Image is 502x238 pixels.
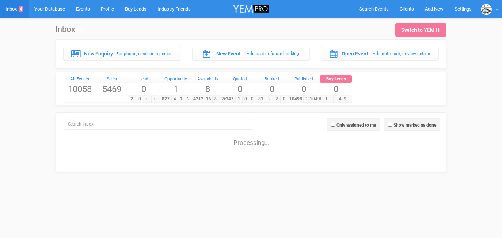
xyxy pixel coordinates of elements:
[401,26,441,34] div: Switch to YEM Hi
[333,96,352,103] span: 489
[256,83,288,95] span: 0
[128,83,160,95] span: 0
[224,83,256,95] span: 0
[160,75,192,83] a: Opportunity
[320,96,333,103] span: 1
[400,6,414,12] span: Clients
[359,6,389,12] span: Search Events
[303,96,309,103] span: 0
[128,75,160,83] a: Lead
[266,96,273,103] span: 2
[280,96,288,103] span: 0
[205,96,213,103] span: 16
[481,4,492,15] img: data
[288,75,320,83] a: Published
[320,75,352,83] a: Buy Leads
[64,75,96,83] a: All Events
[320,83,352,95] span: 0
[235,96,242,103] span: 1
[192,96,205,103] span: 4212
[160,96,172,103] span: 827
[288,96,304,103] span: 10498
[247,51,299,56] small: Add past or future booking
[192,83,224,95] span: 8
[220,96,228,103] span: 26
[425,6,444,12] span: Add New
[249,96,256,103] span: 0
[288,83,320,95] span: 0
[308,96,324,103] span: 10498
[128,96,136,103] span: 2
[151,96,160,103] span: 0
[192,75,224,83] a: Availability
[185,96,191,103] span: 2
[63,47,181,60] a: New Enquiry For phone, email or in-person
[192,47,310,60] a: New Event Add past or future booking
[256,75,288,83] a: Booked
[178,96,185,103] span: 1
[336,122,376,128] label: Only assigned to me
[342,50,368,57] label: Open Event
[64,83,96,95] span: 10058
[224,75,256,83] a: Quoted
[64,119,253,130] input: Search Inbox
[144,96,152,103] span: 0
[116,51,173,56] small: For phone, email or in-person
[19,6,23,12] span: 4
[321,47,439,60] a: Open Event Add note, task, or view details
[136,96,144,103] span: 0
[216,50,241,57] label: New Event
[242,96,249,103] span: 0
[373,51,430,56] small: Add note, task, or view details
[96,83,128,95] span: 5469
[96,75,128,83] a: Sales
[224,96,236,103] span: 347
[395,23,446,37] a: Switch to YEM Hi
[273,96,281,103] span: 2
[256,96,266,103] span: 81
[56,25,84,34] h1: Inbox
[393,122,436,128] label: Show marked as done
[212,96,220,103] span: 28
[84,50,113,57] label: New Enquiry
[58,131,444,146] div: Processing...
[171,96,178,103] span: 4
[160,83,192,95] span: 1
